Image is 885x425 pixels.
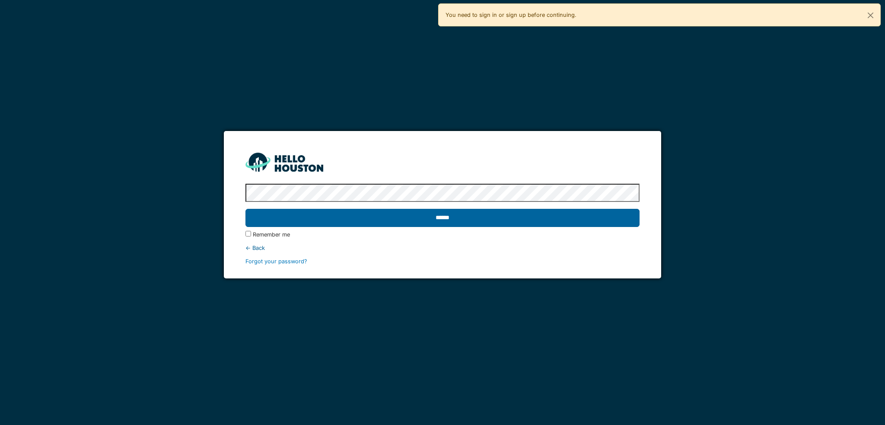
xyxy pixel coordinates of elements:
div: ← Back [245,244,639,252]
button: Close [861,4,880,27]
img: HH_line-BYnF2_Hg.png [245,153,323,171]
div: You need to sign in or sign up before continuing. [438,3,881,26]
a: Forgot your password? [245,258,307,265]
label: Remember me [253,230,290,239]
